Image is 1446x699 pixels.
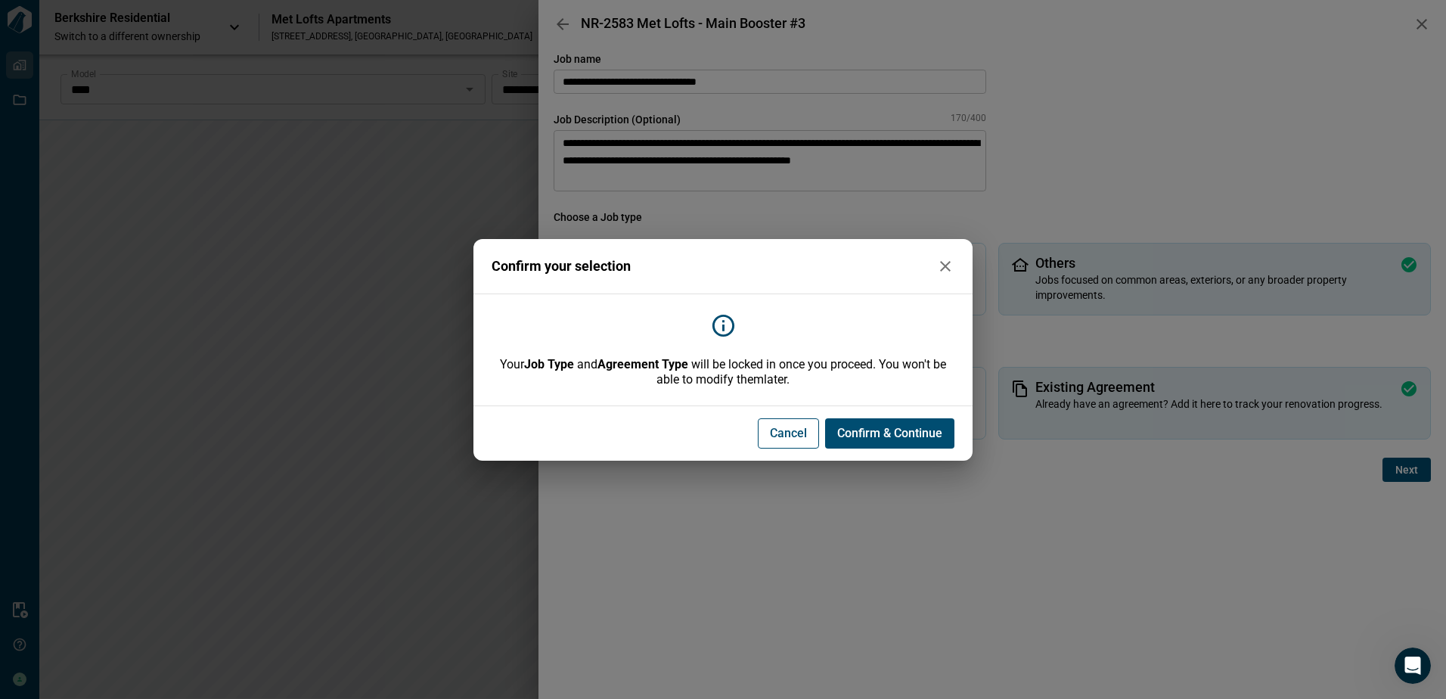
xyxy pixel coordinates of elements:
[492,357,954,387] span: Your and will be locked in once you proceed. You won't be able to modify them later.
[770,426,807,441] span: Cancel
[837,426,942,441] span: Confirm & Continue
[492,259,631,274] span: Confirm your selection
[758,418,819,449] button: Cancel
[1395,648,1431,684] iframe: Intercom live chat
[524,357,574,371] b: Job Type
[825,418,954,449] button: Confirm & Continue
[597,357,688,371] b: Agreement Type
